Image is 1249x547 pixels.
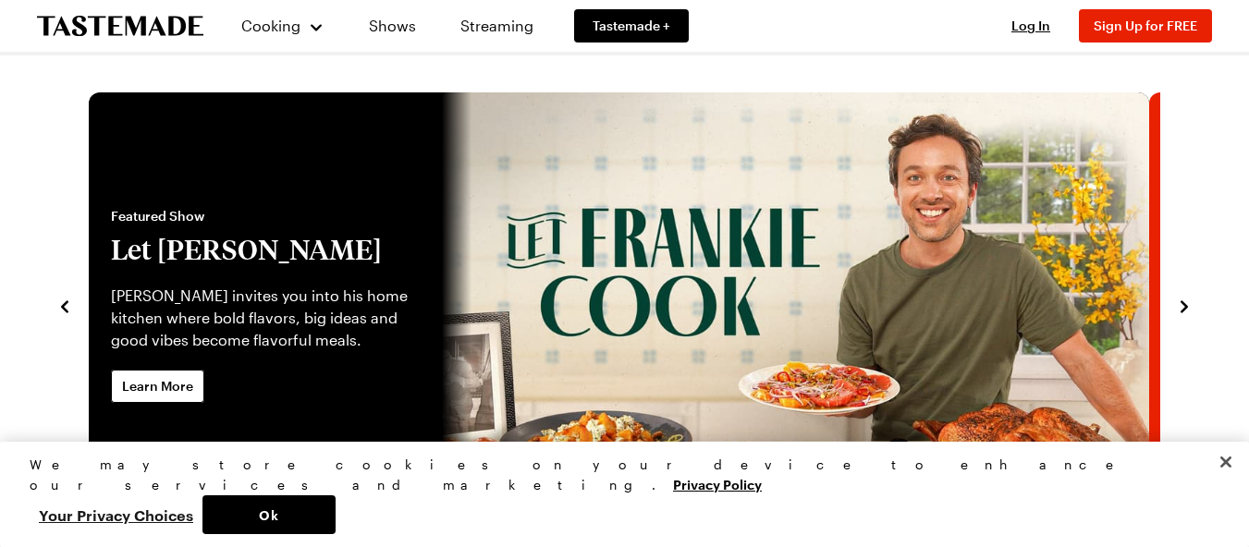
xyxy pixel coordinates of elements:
[30,495,202,534] button: Your Privacy Choices
[673,475,762,492] a: More information about your privacy, opens in a new tab
[1175,294,1194,316] button: navigate to next item
[111,285,420,351] p: [PERSON_NAME] invites you into his home kitchen where bold flavors, big ideas and good vibes beco...
[55,294,74,316] button: navigate to previous item
[111,233,420,266] h2: Let [PERSON_NAME]
[30,455,1204,495] div: We may store cookies on your device to enhance our services and marketing.
[574,9,689,43] a: Tastemade +
[1079,9,1212,43] button: Sign Up for FREE
[994,17,1068,35] button: Log In
[593,17,670,35] span: Tastemade +
[37,16,203,37] a: To Tastemade Home Page
[111,207,420,225] span: Featured Show
[89,92,1149,517] div: 2 / 6
[1206,442,1246,482] button: Close
[30,455,1204,534] div: Privacy
[1011,18,1050,33] span: Log In
[202,495,336,534] button: Ok
[1094,18,1197,33] span: Sign Up for FREE
[240,4,324,48] button: Cooking
[111,370,204,403] a: Learn More
[241,17,300,34] span: Cooking
[122,377,193,395] span: Learn More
